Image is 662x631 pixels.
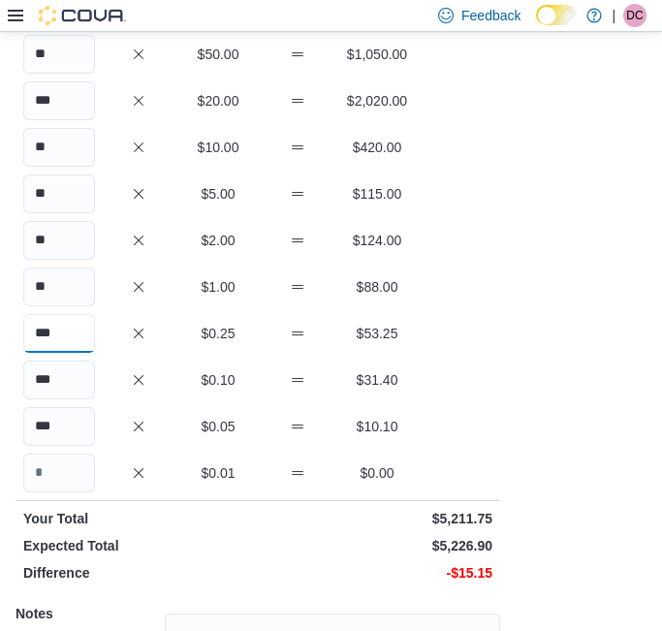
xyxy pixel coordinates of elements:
p: $0.01 [182,463,254,483]
input: Quantity [23,35,95,74]
input: Quantity [23,407,95,446]
p: $420.00 [341,138,413,157]
input: Quantity [23,128,95,167]
p: | [612,4,615,27]
input: Quantity [23,361,95,399]
p: $0.10 [182,370,254,390]
p: Difference [23,563,254,583]
input: Quantity [23,454,95,492]
p: $2,020.00 [341,91,413,110]
input: Quantity [23,221,95,260]
p: $50.00 [182,45,254,64]
span: Dark Mode [536,25,537,26]
p: $0.25 [182,324,254,343]
p: $1,050.00 [341,45,413,64]
span: Feedback [461,6,520,25]
input: Quantity [23,268,95,306]
p: $88.00 [341,277,413,297]
p: Expected Total [23,536,254,555]
span: DC [626,4,643,27]
p: $20.00 [182,91,254,110]
input: Dark Mode [536,5,577,25]
div: Dylan Creelman [623,4,646,27]
img: Cova [39,6,126,25]
p: -$15.15 [262,563,492,583]
input: Quantity [23,174,95,213]
p: $0.05 [182,417,254,436]
p: $5,226.90 [262,536,492,555]
p: $53.25 [341,324,413,343]
p: $2.00 [182,231,254,250]
p: $5,211.75 [262,509,492,528]
p: $5.00 [182,184,254,204]
p: $115.00 [341,184,413,204]
input: Quantity [23,314,95,353]
p: Your Total [23,509,254,528]
p: $124.00 [341,231,413,250]
p: $10.10 [341,417,413,436]
p: $31.40 [341,370,413,390]
p: $10.00 [182,138,254,157]
p: $0.00 [341,463,413,483]
p: $1.00 [182,277,254,297]
input: Quantity [23,81,95,120]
